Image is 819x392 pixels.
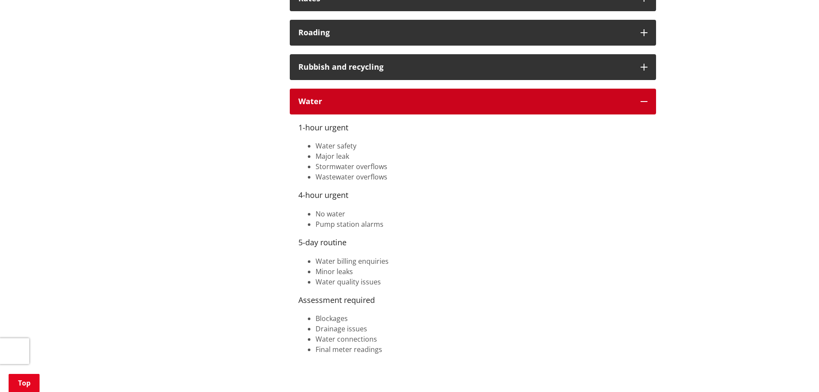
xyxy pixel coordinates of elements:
[316,324,647,334] li: Drainage issues
[316,219,647,229] li: Pump station alarms
[316,266,647,277] li: Minor leaks
[9,374,40,392] a: Top
[298,28,632,37] div: Roading
[298,296,647,305] h4: Assessment required
[316,256,647,266] li: Water billing enquiries
[298,97,632,106] h4: Water
[316,313,647,324] li: Blockages
[316,277,647,287] li: Water quality issues
[316,172,647,182] li: Wastewater overflows
[779,356,810,387] iframe: Messenger Launcher
[298,63,632,71] div: Rubbish and recycling
[316,141,647,151] li: Water safety
[316,344,647,355] li: Final meter readings
[316,151,647,161] li: Major leak
[298,123,647,133] h4: 1-hour urgent
[316,209,647,219] li: No water
[316,161,647,172] li: Stormwater overflows
[290,89,656,114] button: Water
[290,54,656,80] button: Rubbish and recycling
[298,191,647,200] h4: 4-hour urgent
[316,334,647,344] li: Water connections
[298,238,647,247] h4: 5-day routine
[290,20,656,46] button: Roading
